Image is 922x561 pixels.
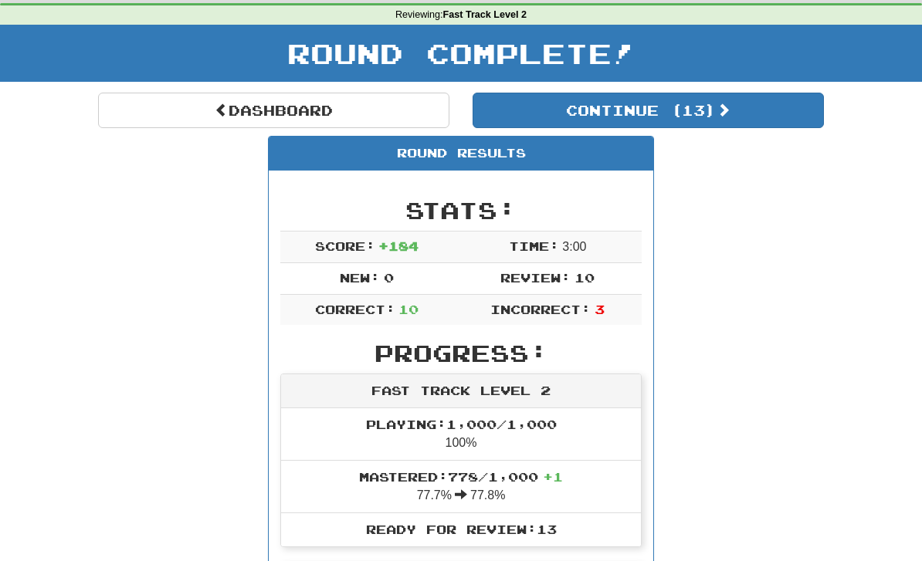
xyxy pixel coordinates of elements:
h1: Round Complete! [5,38,917,69]
span: Playing: 1,000 / 1,000 [366,417,557,431]
li: 77.7% 77.8% [281,460,641,513]
span: 10 [398,302,419,316]
h2: Progress: [280,340,642,366]
span: Review: [500,270,571,285]
span: 3 : 0 0 [562,240,586,253]
div: Round Results [269,137,653,171]
span: Ready for Review: 13 [366,522,557,536]
span: 3 [595,302,605,316]
span: Score: [315,238,375,253]
button: Continue (13) [473,93,824,128]
span: New: [340,270,380,285]
li: 100% [281,408,641,461]
span: + 184 [378,238,419,253]
span: Time: [509,238,559,253]
span: Mastered: 778 / 1,000 [359,469,563,484]
span: Incorrect: [490,302,591,316]
a: Dashboard [98,93,449,128]
strong: Fast Track Level 2 [443,9,527,20]
span: 0 [384,270,394,285]
span: 10 [575,270,595,285]
span: + 1 [543,469,563,484]
span: Correct: [315,302,395,316]
div: Fast Track Level 2 [281,374,641,408]
h2: Stats: [280,198,642,223]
